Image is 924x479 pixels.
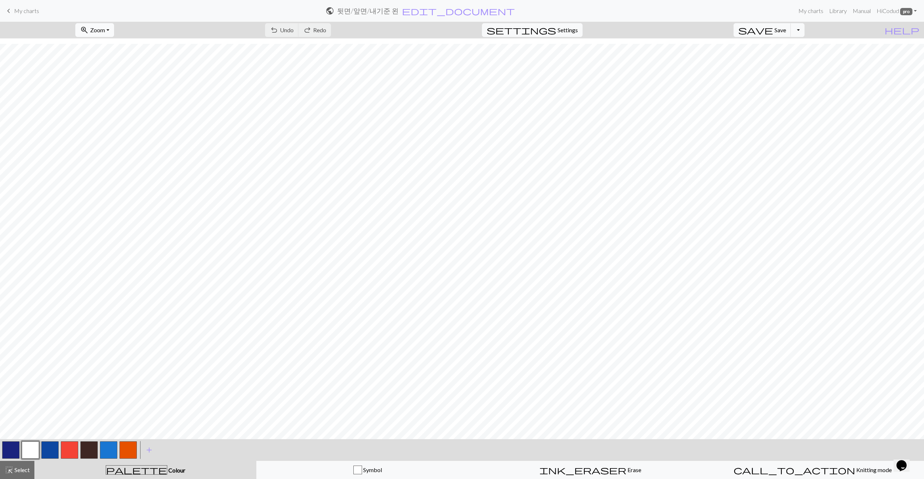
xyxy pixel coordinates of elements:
a: Manual [850,4,874,18]
span: zoom_in [80,25,89,35]
button: Colour [34,461,256,479]
a: HiCodud pro [874,4,920,18]
span: Symbol [362,466,382,473]
button: Zoom [75,23,114,37]
span: My charts [14,7,39,14]
button: Knitting mode [701,461,924,479]
button: SettingsSettings [482,23,583,37]
span: settings [487,25,556,35]
span: Settings [558,26,578,34]
span: edit_document [402,6,515,16]
span: public [325,6,334,16]
span: Save [774,26,786,33]
span: Colour [167,467,185,474]
span: help [885,25,919,35]
button: Erase [479,461,702,479]
a: My charts [4,5,39,17]
button: Save [734,23,791,37]
i: Settings [487,26,556,34]
span: call_to_action [734,465,855,475]
span: palette [106,465,167,475]
h2: 뒷면 / 앞면/내기준 왼 [337,7,399,15]
a: My charts [795,4,826,18]
a: Library [826,4,850,18]
span: Zoom [90,26,105,33]
iframe: chat widget [894,450,917,472]
span: Select [13,466,30,473]
span: highlight_alt [5,465,13,475]
span: keyboard_arrow_left [4,6,13,16]
span: Knitting mode [855,466,892,473]
span: Erase [626,466,641,473]
span: pro [900,8,912,15]
span: ink_eraser [539,465,626,475]
span: add [145,445,154,455]
span: save [738,25,773,35]
button: Symbol [256,461,479,479]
